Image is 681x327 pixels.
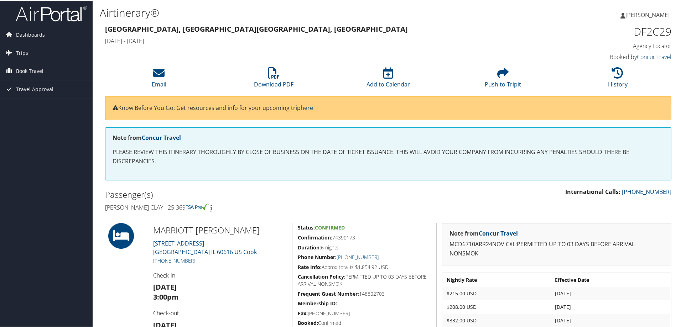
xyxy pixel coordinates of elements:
span: Book Travel [16,62,43,79]
a: [STREET_ADDRESS][GEOGRAPHIC_DATA] IL 60616 US Cook [153,239,257,255]
h5: Approx total is $1,854.92 USD [298,263,431,270]
span: [PERSON_NAME] [625,10,670,18]
strong: Note from [449,229,518,237]
a: [PHONE_NUMBER] [153,257,195,263]
a: History [608,70,628,88]
strong: Membership ID: [298,299,337,306]
a: [PHONE_NUMBER] [622,187,671,195]
h4: [PERSON_NAME] Clay - 25-369 [105,203,383,211]
img: airportal-logo.png [16,5,87,21]
p: Know Before You Go: Get resources and info for your upcoming trip [113,103,664,112]
td: $332.00 USD [443,313,551,326]
a: Download PDF [254,70,293,88]
h4: Booked by [538,52,671,60]
h5: 74390173 [298,233,431,241]
h4: [DATE] - [DATE] [105,36,527,44]
a: Push to Tripit [485,70,521,88]
p: PLEASE REVIEW THIS ITINERARY THOROUGHLY BY CLOSE OF BUSINESS ON THE DATE OF TICKET ISSUANCE. THIS... [113,147,664,165]
th: Nightly Rate [443,273,551,286]
a: Concur Travel [142,133,181,141]
h5: 6 nights [298,243,431,250]
td: $208.00 USD [443,300,551,313]
strong: Fax: [298,309,308,316]
h5: 148802703 [298,290,431,297]
a: Concur Travel [637,52,671,60]
a: [PHONE_NUMBER] [337,253,379,260]
h4: Agency Locator [538,41,671,49]
h5: Confirmed [298,319,431,326]
strong: [GEOGRAPHIC_DATA], [GEOGRAPHIC_DATA] [GEOGRAPHIC_DATA], [GEOGRAPHIC_DATA] [105,23,408,33]
strong: Confirmation: [298,233,332,240]
a: Add to Calendar [367,70,410,88]
span: Dashboards [16,25,45,43]
strong: [DATE] [153,281,177,291]
h4: Check-in [153,271,287,279]
h2: MARRIOTT [PERSON_NAME] [153,223,287,236]
strong: Frequent Guest Number: [298,290,359,296]
h5: PERMITTED UP TO 03 DAYS BEFORE ARRIVAL NONSMOK [298,273,431,286]
h1: Airtinerary® [100,5,484,20]
strong: Duration: [298,243,321,250]
h5: [PHONE_NUMBER] [298,309,431,316]
p: MCD6710ARR24NOV CXL:PERMITTED UP TO 03 DAYS BEFORE ARRIVAL NONSMOK [449,239,664,257]
th: Effective Date [551,273,670,286]
strong: Booked: [298,319,318,326]
a: here [301,103,313,111]
span: Trips [16,43,28,61]
span: Confirmed [315,223,345,230]
h2: Passenger(s) [105,188,383,200]
td: [DATE] [551,300,670,313]
strong: Phone Number: [298,253,337,260]
td: [DATE] [551,313,670,326]
strong: International Calls: [565,187,620,195]
a: [PERSON_NAME] [620,4,677,25]
strong: Cancellation Policy: [298,273,345,279]
img: tsa-precheck.png [186,203,209,209]
a: Concur Travel [479,229,518,237]
h4: Check-out [153,308,287,316]
strong: Status: [298,223,315,230]
strong: 3:00pm [153,291,179,301]
strong: Rate Info: [298,263,322,270]
td: [DATE] [551,286,670,299]
strong: Note from [113,133,181,141]
span: Travel Approval [16,80,53,97]
h1: DF2C29 [538,23,671,38]
a: Email [152,70,166,88]
td: $215.00 USD [443,286,551,299]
